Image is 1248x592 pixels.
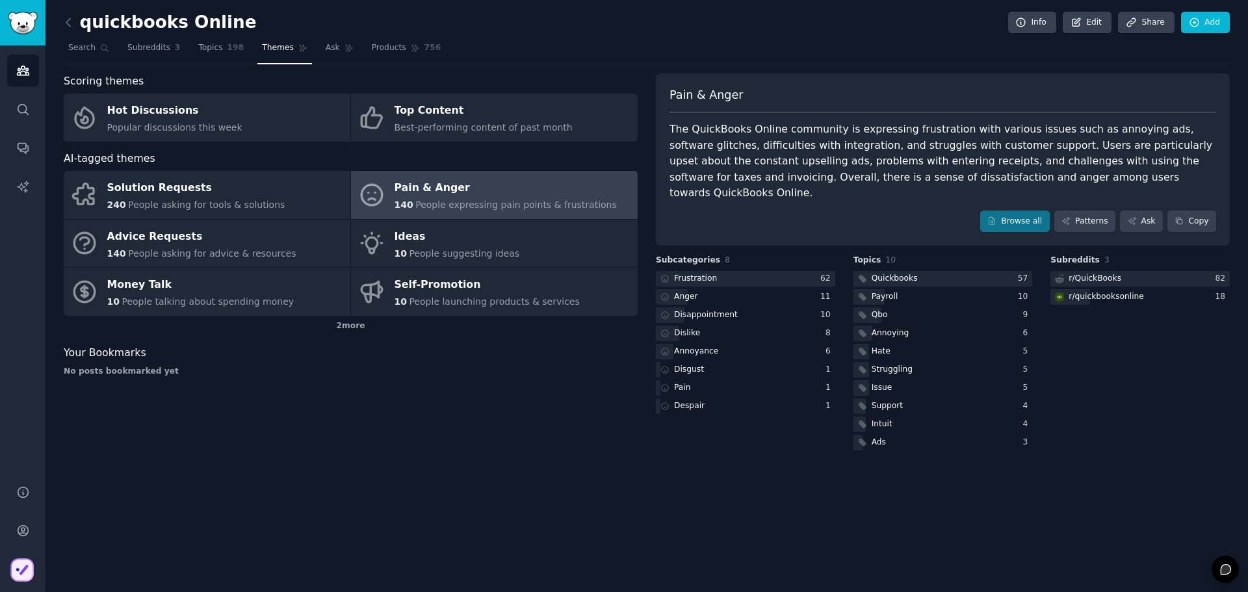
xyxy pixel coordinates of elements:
span: People suggesting ideas [409,248,519,259]
a: Ask [321,38,358,64]
a: Share [1118,12,1174,34]
div: 1 [825,364,835,376]
a: Payroll10 [853,289,1033,305]
div: Disgust [674,364,704,376]
span: Pain & Anger [669,87,743,103]
img: GummySearch logo [8,12,38,34]
span: People asking for advice & resources [128,248,296,259]
a: Add [1181,12,1230,34]
div: 10 [1018,291,1033,303]
span: 198 [227,42,244,54]
a: Browse all [980,211,1050,233]
div: 5 [1023,382,1033,394]
a: Frustration62 [656,271,835,287]
span: People talking about spending money [122,296,294,307]
span: 10 [395,296,407,307]
div: Pain & Anger [395,178,617,199]
div: 9 [1023,309,1033,321]
a: Top ContentBest-performing content of past month [351,94,638,142]
span: Ask [326,42,340,54]
a: Annoying6 [853,326,1033,342]
div: 4 [1023,418,1033,430]
div: Payroll [872,291,898,303]
span: People asking for tools & solutions [128,199,285,210]
span: Popular discussions this week [107,122,242,133]
div: 5 [1023,364,1033,376]
span: 10 [885,255,896,264]
div: 10 [820,309,835,321]
a: Quickbooks57 [853,271,1033,287]
div: Frustration [674,273,717,285]
div: Hot Discussions [107,101,242,122]
div: Money Talk [107,275,294,296]
button: Copy [1167,211,1216,233]
a: Annoyance6 [656,344,835,360]
div: The QuickBooks Online community is expressing frustration with various issues such as annoying ad... [669,122,1216,201]
div: 5 [1023,346,1033,357]
a: Ideas10People suggesting ideas [351,220,638,268]
div: 4 [1023,400,1033,412]
div: r/ quickbooksonline [1069,291,1144,303]
a: Edit [1063,12,1111,34]
h2: quickbooks Online [64,12,257,33]
div: 8 [825,328,835,339]
div: Pain [674,382,691,394]
a: Qbo9 [853,307,1033,324]
span: AI-tagged themes [64,151,155,167]
span: Topics [198,42,222,54]
span: 3 [1104,255,1110,264]
span: Scoring themes [64,73,144,90]
span: Themes [262,42,294,54]
div: Despair [674,400,705,412]
a: Money Talk10People talking about spending money [64,268,350,316]
div: Dislike [674,328,700,339]
div: 6 [1023,328,1033,339]
a: Dislike8 [656,326,835,342]
div: Self-Promotion [395,275,580,296]
div: Disappointment [674,309,738,321]
a: Ask [1120,211,1163,233]
a: Search [64,38,114,64]
a: Disappointment10 [656,307,835,324]
div: 62 [820,273,835,285]
div: Advice Requests [107,226,296,247]
span: 10 [395,248,407,259]
span: 3 [175,42,181,54]
a: Info [1008,12,1056,34]
a: Struggling5 [853,362,1033,378]
div: 1 [825,382,835,394]
div: Quickbooks [872,273,918,285]
div: Ads [872,437,886,448]
div: Issue [872,382,892,394]
div: Ideas [395,226,520,247]
div: Top Content [395,101,573,122]
a: Support4 [853,398,1033,415]
a: Issue5 [853,380,1033,396]
span: 10 [107,296,120,307]
a: quickbooksonliner/quickbooksonline18 [1050,289,1230,305]
a: Advice Requests140People asking for advice & resources [64,220,350,268]
a: Hot DiscussionsPopular discussions this week [64,94,350,142]
span: 240 [107,199,126,210]
a: Products756 [367,38,445,64]
a: Disgust1 [656,362,835,378]
span: Subreddits [127,42,170,54]
a: Intuit4 [853,417,1033,433]
span: Best-performing content of past month [395,122,573,133]
div: Intuit [872,418,892,430]
a: Pain & Anger140People expressing pain points & frustrations [351,171,638,219]
div: 6 [825,346,835,357]
div: 82 [1215,273,1230,285]
span: 756 [424,42,441,54]
a: Subreddits3 [123,38,185,64]
img: quickbooksonline [1055,292,1064,302]
a: Hate5 [853,344,1033,360]
a: Patterns [1054,211,1115,233]
div: Annoyance [674,346,718,357]
span: People expressing pain points & frustrations [415,199,617,210]
div: 57 [1018,273,1033,285]
div: 11 [820,291,835,303]
div: No posts bookmarked yet [64,366,638,378]
span: 140 [107,248,126,259]
a: Themes [257,38,312,64]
